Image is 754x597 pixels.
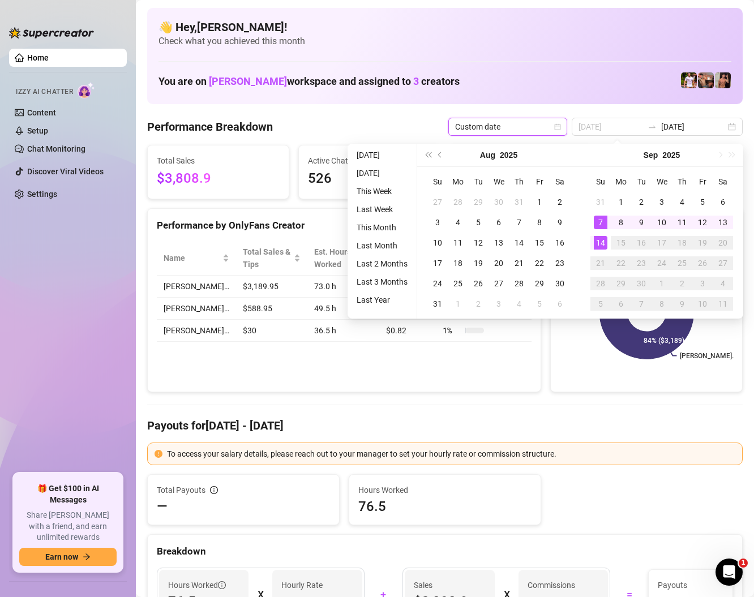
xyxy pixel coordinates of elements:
[155,450,162,458] span: exclamation-circle
[550,294,570,314] td: 2025-09-06
[579,121,643,133] input: Start date
[652,212,672,233] td: 2025-09-10
[431,297,444,311] div: 31
[594,277,607,290] div: 28
[655,195,669,209] div: 3
[533,256,546,270] div: 22
[614,277,628,290] div: 29
[553,256,567,270] div: 23
[509,294,529,314] td: 2025-09-04
[157,154,280,167] span: Total Sales
[631,192,652,212] td: 2025-09-02
[352,166,412,180] li: [DATE]
[550,212,570,233] td: 2025-08-09
[635,277,648,290] div: 30
[451,195,465,209] div: 28
[472,256,485,270] div: 19
[631,273,652,294] td: 2025-09-30
[19,483,117,505] span: 🎁 Get $100 in AI Messages
[157,241,236,276] th: Name
[448,212,468,233] td: 2025-08-04
[696,216,709,229] div: 12
[492,216,505,229] div: 6
[308,154,431,167] span: Active Chats
[27,144,85,153] a: Chat Monitoring
[147,418,743,433] h4: Payouts for [DATE] - [DATE]
[716,216,730,229] div: 13
[427,294,448,314] td: 2025-08-31
[594,195,607,209] div: 31
[512,277,526,290] div: 28
[492,195,505,209] div: 30
[611,212,631,233] td: 2025-09-08
[27,108,56,117] a: Content
[472,297,485,311] div: 2
[512,236,526,250] div: 14
[9,27,94,38] img: logo-BBDzfeDw.svg
[550,192,570,212] td: 2025-08-02
[489,294,509,314] td: 2025-09-03
[468,273,489,294] td: 2025-08-26
[696,236,709,250] div: 19
[614,236,628,250] div: 15
[352,257,412,270] li: Last 2 Months
[434,144,447,166] button: Previous month (PageUp)
[281,579,323,591] article: Hourly Rate
[431,277,444,290] div: 24
[468,233,489,253] td: 2025-08-12
[550,273,570,294] td: 2025-08-30
[157,320,236,342] td: [PERSON_NAME]…
[594,216,607,229] div: 7
[692,212,713,233] td: 2025-09-12
[157,218,532,233] div: Performance by OnlyFans Creator
[427,253,448,273] td: 2025-08-17
[427,192,448,212] td: 2025-07-27
[658,579,723,591] span: Payouts
[692,233,713,253] td: 2025-09-19
[644,144,658,166] button: Choose a month
[352,184,412,198] li: This Week
[443,324,461,337] span: 1 %
[509,253,529,273] td: 2025-08-21
[692,273,713,294] td: 2025-10-03
[655,216,669,229] div: 10
[451,256,465,270] div: 18
[713,273,733,294] td: 2025-10-04
[27,126,48,135] a: Setup
[635,216,648,229] div: 9
[594,236,607,250] div: 14
[611,233,631,253] td: 2025-09-15
[533,277,546,290] div: 29
[489,233,509,253] td: 2025-08-13
[157,497,168,516] span: —
[716,236,730,250] div: 20
[157,484,205,496] span: Total Payouts
[509,233,529,253] td: 2025-08-14
[158,19,731,35] h4: 👋 Hey, [PERSON_NAME] !
[236,276,307,298] td: $3,189.95
[83,553,91,561] span: arrow-right
[529,233,550,253] td: 2025-08-15
[590,253,611,273] td: 2025-09-21
[635,236,648,250] div: 16
[509,212,529,233] td: 2025-08-07
[218,581,226,589] span: info-circle
[635,297,648,311] div: 7
[529,273,550,294] td: 2025-08-29
[210,486,218,494] span: info-circle
[631,253,652,273] td: 2025-09-23
[533,297,546,311] div: 5
[554,123,561,130] span: calendar
[427,171,448,192] th: Su
[492,297,505,311] div: 3
[631,171,652,192] th: Tu
[509,192,529,212] td: 2025-07-31
[529,294,550,314] td: 2025-09-05
[431,256,444,270] div: 17
[672,294,692,314] td: 2025-10-09
[427,212,448,233] td: 2025-08-03
[533,195,546,209] div: 1
[448,233,468,253] td: 2025-08-11
[448,192,468,212] td: 2025-07-28
[468,192,489,212] td: 2025-07-29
